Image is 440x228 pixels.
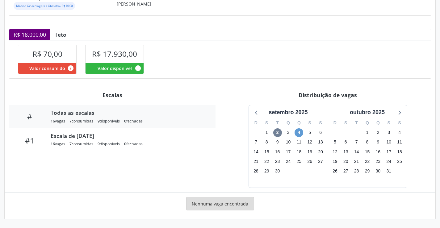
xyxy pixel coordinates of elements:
[273,147,282,156] span: terça-feira, 16 de setembro de 2025
[69,141,93,147] div: consumidas
[284,138,292,147] span: quarta-feira, 10 de setembro de 2025
[124,118,143,124] div: fechadas
[273,167,282,175] span: terça-feira, 30 de setembro de 2025
[283,118,294,128] div: Q
[315,118,326,128] div: S
[252,138,260,147] span: domingo, 7 de setembro de 2025
[69,118,72,124] span: 7
[252,147,260,156] span: domingo, 14 de setembro de 2025
[362,118,373,128] div: Q
[124,141,126,147] span: 0
[295,128,303,137] span: quinta-feira, 4 de setembro de 2025
[304,118,315,128] div: S
[384,147,393,156] span: sexta-feira, 17 de outubro de 2025
[383,118,394,128] div: S
[98,118,100,124] span: 9
[251,118,262,128] div: D
[384,138,393,147] span: sexta-feira, 10 de outubro de 2025
[124,141,143,147] div: fechadas
[262,167,271,175] span: segunda-feira, 29 de setembro de 2025
[9,29,50,40] div: R$ 18.000,00
[373,118,383,128] div: Q
[98,141,120,147] div: disponíveis
[284,147,292,156] span: quarta-feira, 17 de setembro de 2025
[395,157,404,166] span: sábado, 25 de outubro de 2025
[363,147,371,156] span: quarta-feira, 15 de outubro de 2025
[363,138,371,147] span: quarta-feira, 8 de outubro de 2025
[294,118,304,128] div: Q
[273,138,282,147] span: terça-feira, 9 de setembro de 2025
[272,118,283,128] div: T
[374,128,382,137] span: quinta-feira, 2 de outubro de 2025
[395,147,404,156] span: sábado, 18 de outubro de 2025
[69,118,93,124] div: consumidas
[305,147,314,156] span: sexta-feira, 19 de setembro de 2025
[51,132,207,139] div: Escala de [DATE]
[262,128,271,137] span: segunda-feira, 1 de setembro de 2025
[374,138,382,147] span: quinta-feira, 9 de outubro de 2025
[262,147,271,156] span: segunda-feira, 15 de setembro de 2025
[98,118,120,124] div: disponíveis
[384,128,393,137] span: sexta-feira, 3 de outubro de 2025
[32,49,62,59] span: R$ 70,00
[331,147,339,156] span: domingo, 12 de outubro de 2025
[316,138,325,147] span: sábado, 13 de setembro de 2025
[69,141,72,147] span: 7
[262,157,271,166] span: segunda-feira, 22 de setembro de 2025
[92,49,137,59] span: R$ 17.930,00
[305,138,314,147] span: sexta-feira, 12 de setembro de 2025
[305,157,314,166] span: sexta-feira, 26 de setembro de 2025
[295,138,303,147] span: quinta-feira, 11 de setembro de 2025
[384,167,393,175] span: sexta-feira, 31 de outubro de 2025
[13,136,46,145] div: #1
[394,118,405,128] div: S
[261,118,272,128] div: S
[352,138,361,147] span: terça-feira, 7 de outubro de 2025
[51,141,65,147] div: vagas
[352,157,361,166] span: terça-feira, 21 de outubro de 2025
[342,157,350,166] span: segunda-feira, 20 de outubro de 2025
[98,141,100,147] span: 9
[224,92,431,98] div: Distribuição de vagas
[316,128,325,137] span: sábado, 6 de setembro de 2025
[273,128,282,137] span: terça-feira, 2 de setembro de 2025
[9,92,216,98] div: Escalas
[395,128,404,137] span: sábado, 4 de outubro de 2025
[316,157,325,166] span: sábado, 27 de setembro de 2025
[51,109,207,116] div: Todas as escalas
[262,138,271,147] span: segunda-feira, 8 de setembro de 2025
[135,65,141,72] i: Valor disponível para agendamentos feitos para este serviço
[51,118,55,124] span: 16
[50,31,71,38] div: Teto
[395,138,404,147] span: sábado, 11 de outubro de 2025
[266,108,310,117] div: setembro 2025
[273,157,282,166] span: terça-feira, 23 de setembro de 2025
[331,167,339,175] span: domingo, 26 de outubro de 2025
[363,167,371,175] span: quarta-feira, 29 de outubro de 2025
[252,167,260,175] span: domingo, 28 de setembro de 2025
[351,118,362,128] div: T
[98,65,132,72] span: Valor disponível
[29,65,65,72] span: Valor consumido
[305,128,314,137] span: sexta-feira, 5 de setembro de 2025
[67,65,74,72] i: Valor consumido por agendamentos feitos para este serviço
[363,157,371,166] span: quarta-feira, 22 de outubro de 2025
[342,147,350,156] span: segunda-feira, 13 de outubro de 2025
[374,147,382,156] span: quinta-feira, 16 de outubro de 2025
[374,167,382,175] span: quinta-feira, 30 de outubro de 2025
[51,141,55,147] span: 16
[186,197,254,210] div: Nenhuma vaga encontrada
[124,118,126,124] span: 0
[342,167,350,175] span: segunda-feira, 27 de outubro de 2025
[340,118,351,128] div: S
[295,157,303,166] span: quinta-feira, 25 de setembro de 2025
[284,128,292,137] span: quarta-feira, 3 de setembro de 2025
[295,147,303,156] span: quinta-feira, 18 de setembro de 2025
[342,138,350,147] span: segunda-feira, 6 de outubro de 2025
[316,147,325,156] span: sábado, 20 de setembro de 2025
[384,157,393,166] span: sexta-feira, 24 de outubro de 2025
[331,157,339,166] span: domingo, 19 de outubro de 2025
[352,147,361,156] span: terça-feira, 14 de outubro de 2025
[330,118,341,128] div: D
[13,112,46,121] div: #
